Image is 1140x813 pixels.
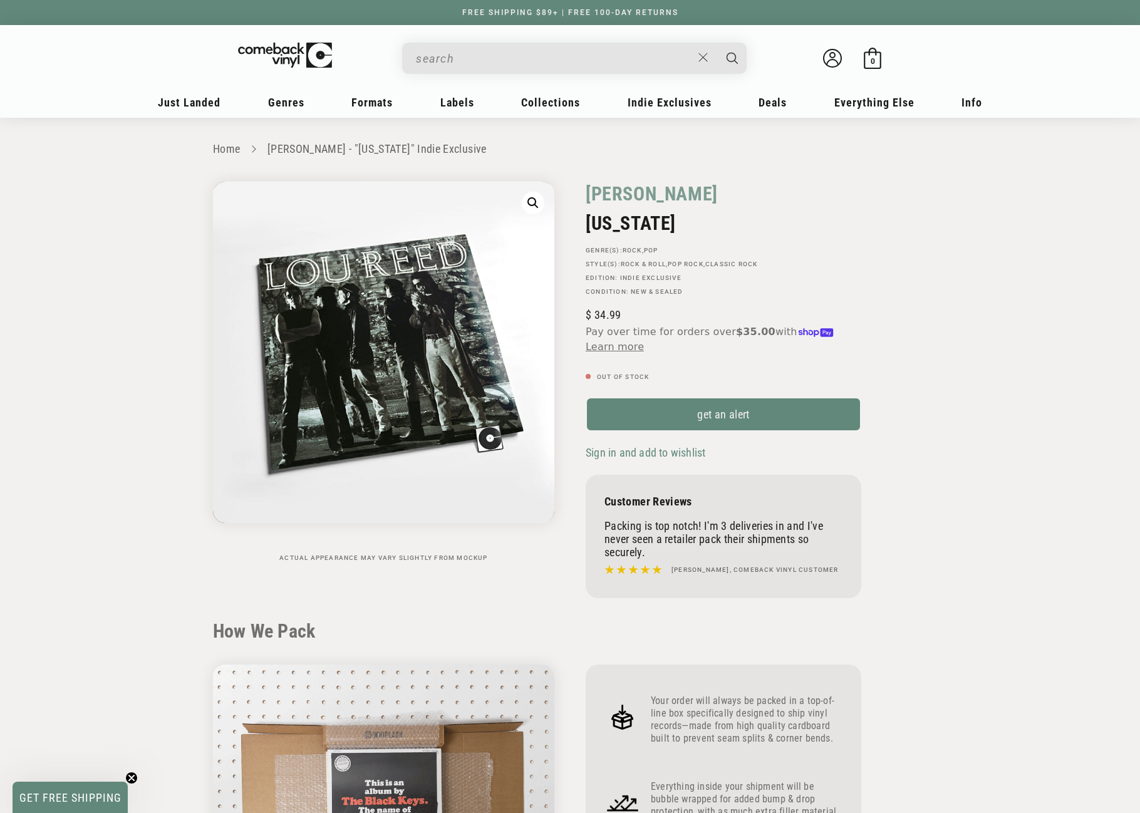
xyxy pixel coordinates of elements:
[586,308,621,321] span: 34.99
[268,96,304,109] span: Genres
[705,261,757,267] a: Classic Rock
[961,96,982,109] span: Info
[586,308,591,321] span: $
[13,782,128,813] div: GET FREE SHIPPINGClose teaser
[604,495,842,508] p: Customer Reviews
[621,261,666,267] a: Rock & Roll
[450,8,691,17] a: FREE SHIPPING $89+ | FREE 100-DAY RETURNS
[267,142,487,155] a: [PERSON_NAME] - "[US_STATE]" Indie Exclusive
[834,96,915,109] span: Everything Else
[871,56,875,66] span: 0
[620,274,681,281] a: Indie Exclusive
[125,772,138,784] button: Close teaser
[586,261,861,268] p: STYLE(S): , ,
[213,140,927,158] nav: breadcrumbs
[668,261,703,267] a: Pop Rock
[586,397,861,432] a: get an alert
[158,96,220,109] span: Just Landed
[213,182,554,562] media-gallery: Gallery Viewer
[604,519,842,559] p: Packing is top notch! I'm 3 deliveries in and I've never seen a retailer pack their shipments so ...
[586,373,861,381] p: Out of stock
[213,142,240,155] a: Home
[628,96,712,109] span: Indie Exclusives
[604,562,662,578] img: star5.svg
[644,247,658,254] a: Pop
[213,620,927,643] h2: How We Pack
[717,43,748,74] button: Search
[586,446,705,459] span: Sign in and add to wishlist
[521,96,580,109] span: Collections
[586,288,861,296] p: Condition: New & Sealed
[604,699,641,735] img: Frame_4.png
[671,565,839,575] h4: [PERSON_NAME], Comeback Vinyl customer
[402,43,747,74] div: Search
[586,182,718,206] a: [PERSON_NAME]
[759,96,787,109] span: Deals
[623,247,642,254] a: Rock
[692,44,715,71] button: Close
[586,247,861,254] p: GENRE(S): ,
[586,212,861,234] h2: [US_STATE]
[651,695,842,745] p: Your order will always be packed in a top-of-line box specifically designed to ship vinyl records...
[440,96,474,109] span: Labels
[19,791,122,804] span: GET FREE SHIPPING
[351,96,393,109] span: Formats
[586,274,861,282] p: Edition:
[416,46,692,71] input: When autocomplete results are available use up and down arrows to review and enter to select
[586,445,709,460] button: Sign in and add to wishlist
[213,554,554,562] p: Actual appearance may vary slightly from mockup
